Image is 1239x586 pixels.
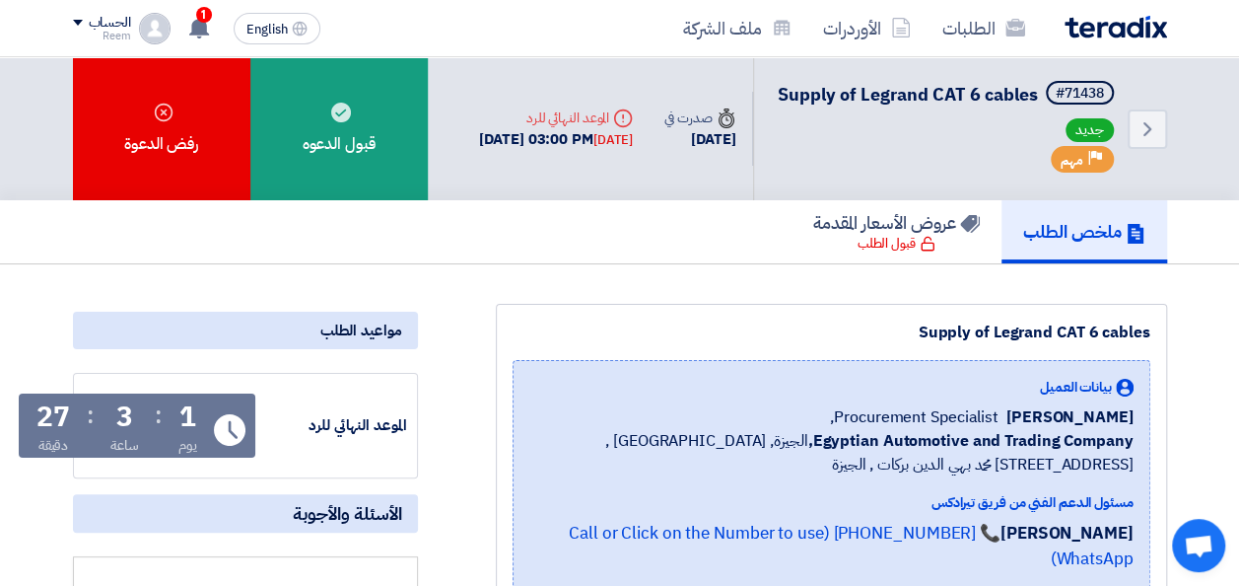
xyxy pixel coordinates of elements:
div: Reem [73,31,131,41]
div: الموعد النهائي للرد [259,414,407,437]
span: Supply of Legrand CAT 6 cables [778,81,1038,108]
span: جديد [1066,118,1114,142]
div: : [155,398,162,433]
span: [PERSON_NAME] [1006,405,1134,429]
a: 📞 [PHONE_NUMBER] (Call or Click on the Number to use WhatsApp) [569,521,1134,571]
div: الموعد النهائي للرد [479,108,633,128]
span: English [246,23,288,37]
span: مهم [1061,151,1083,170]
div: #71438 [1056,87,1104,101]
div: 3 [116,403,133,431]
a: الأوردرات [807,5,927,51]
div: قبول الدعوه [250,57,428,200]
div: [DATE] 03:00 PM [479,128,633,151]
h5: Supply of Legrand CAT 6 cables [778,81,1118,109]
div: 1 [179,403,196,431]
a: الطلبات [927,5,1041,51]
h5: ملخص الطلب [1023,220,1145,243]
span: Procurement Specialist, [830,405,998,429]
b: Egyptian Automotive and Trading Company, [807,429,1133,453]
div: [DATE] [664,128,735,151]
div: مسئول الدعم الفني من فريق تيرادكس [529,492,1134,513]
div: : [87,398,94,433]
span: 1 [196,7,212,23]
img: Teradix logo [1065,16,1167,38]
a: ملف الشركة [667,5,807,51]
div: رفض الدعوة [73,57,250,200]
div: Open chat [1172,519,1225,572]
div: Supply of Legrand CAT 6 cables [513,321,1150,344]
div: قبول الطلب [858,234,935,254]
div: يوم [178,435,197,456]
div: الحساب [89,15,131,32]
span: الجيزة, [GEOGRAPHIC_DATA] ,[STREET_ADDRESS] محمد بهي الدين بركات , الجيزة [529,429,1134,476]
img: profile_test.png [139,13,171,44]
div: ساعة [110,435,139,456]
a: عروض الأسعار المقدمة قبول الطلب [792,200,1001,263]
h5: عروض الأسعار المقدمة [813,211,980,234]
div: 27 [36,403,70,431]
a: ملخص الطلب [1001,200,1167,263]
div: [DATE] [593,130,633,150]
div: دقيقة [38,435,69,456]
div: مواعيد الطلب [73,312,418,349]
div: صدرت في [664,108,735,128]
button: English [234,13,320,44]
span: الأسئلة والأجوبة [293,502,402,525]
strong: [PERSON_NAME] [1000,521,1134,546]
span: بيانات العميل [1040,377,1112,398]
